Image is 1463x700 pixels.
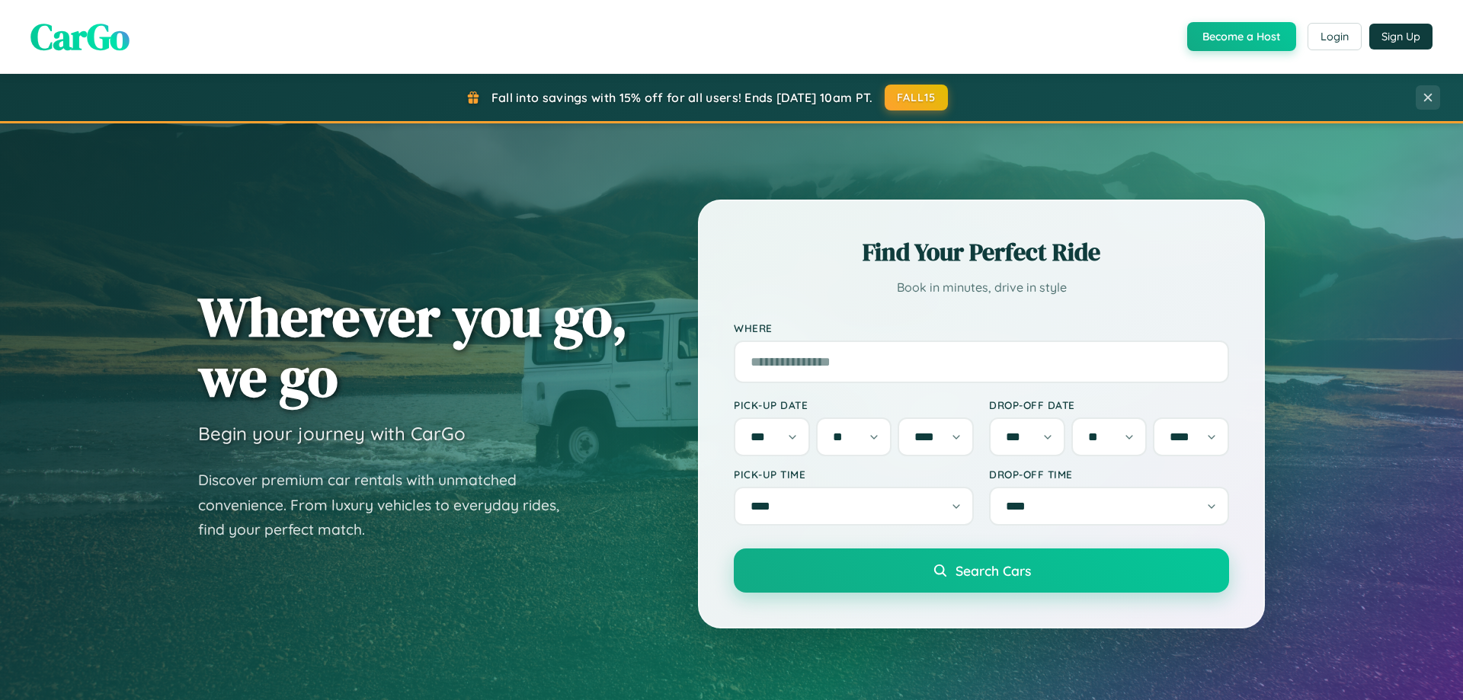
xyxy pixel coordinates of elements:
label: Pick-up Date [734,398,974,411]
span: Fall into savings with 15% off for all users! Ends [DATE] 10am PT. [491,90,873,105]
button: Become a Host [1187,22,1296,51]
label: Drop-off Time [989,468,1229,481]
label: Where [734,321,1229,334]
label: Drop-off Date [989,398,1229,411]
span: Search Cars [956,562,1031,579]
span: CarGo [30,11,130,62]
button: Sign Up [1369,24,1433,50]
h3: Begin your journey with CarGo [198,422,466,445]
button: Search Cars [734,548,1229,593]
p: Book in minutes, drive in style [734,276,1229,299]
label: Pick-up Time [734,468,974,481]
button: Login [1308,23,1362,50]
p: Discover premium car rentals with unmatched convenience. From luxury vehicles to everyday rides, ... [198,468,579,542]
h2: Find Your Perfect Ride [734,235,1229,269]
h1: Wherever you go, we go [198,286,628,407]
button: FALL15 [885,85,949,110]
